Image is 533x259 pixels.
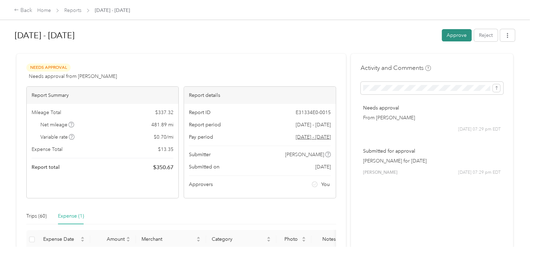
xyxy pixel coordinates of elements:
[321,181,330,188] span: You
[282,236,300,242] span: Photo
[32,146,62,153] span: Expense Total
[494,220,533,259] iframe: Everlance-gr Chat Button Frame
[40,133,75,141] span: Variable rate
[196,235,200,240] span: caret-up
[29,73,117,80] span: Needs approval from [PERSON_NAME]
[196,239,200,243] span: caret-down
[37,7,51,13] a: Home
[302,239,306,243] span: caret-down
[32,109,61,116] span: Mileage Total
[27,87,178,104] div: Report Summary
[14,6,32,15] div: Back
[80,235,85,240] span: caret-up
[32,164,60,171] span: Report total
[158,146,173,153] span: $ 13.35
[302,235,306,240] span: caret-up
[64,7,81,13] a: Reports
[296,133,331,141] span: Go to pay period
[363,114,501,121] p: From [PERSON_NAME]
[58,212,84,220] div: Expense (1)
[26,64,71,72] span: Needs Approval
[361,64,431,72] h4: Activity and Comments
[26,212,47,220] div: Trips (60)
[315,163,331,171] span: [DATE]
[285,151,324,158] span: [PERSON_NAME]
[142,236,195,242] span: Merchant
[363,170,397,176] span: [PERSON_NAME]
[90,230,136,249] th: Amount
[155,109,173,116] span: $ 337.32
[458,170,501,176] span: [DATE] 07:29 pm EDT
[151,121,173,128] span: 481.89 mi
[458,126,501,133] span: [DATE] 07:29 pm EDT
[189,151,211,158] span: Submitter
[311,230,347,249] th: Notes
[153,163,173,172] span: $ 350.67
[189,163,219,171] span: Submitted on
[276,230,311,249] th: Photo
[136,230,206,249] th: Merchant
[266,239,271,243] span: caret-down
[296,109,331,116] span: E31334E0-0015
[40,121,74,128] span: Net mileage
[15,27,437,44] h1: Aug 1 - 31, 2025
[189,109,211,116] span: Report ID
[474,29,498,41] button: Reject
[126,239,130,243] span: caret-down
[189,133,213,141] span: Pay period
[266,235,271,240] span: caret-up
[126,235,130,240] span: caret-up
[43,236,79,242] span: Expense Date
[80,239,85,243] span: caret-down
[154,133,173,141] span: $ 0.70 / mi
[363,157,501,165] p: [PERSON_NAME] for [DATE]
[95,7,130,14] span: [DATE] - [DATE]
[184,87,336,104] div: Report details
[363,147,501,155] p: Submitted for approval
[189,121,221,128] span: Report period
[38,230,90,249] th: Expense Date
[296,121,331,128] span: [DATE] - [DATE]
[442,29,472,41] button: Approve
[206,230,276,249] th: Category
[189,181,213,188] span: Approvers
[363,104,501,112] p: Needs approval
[212,236,265,242] span: Category
[96,236,125,242] span: Amount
